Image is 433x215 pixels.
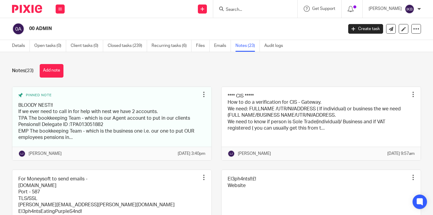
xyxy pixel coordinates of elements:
a: Client tasks (0) [71,40,103,52]
p: [DATE] 3:40pm [178,151,205,157]
div: Pinned note [18,93,199,98]
h1: Notes [12,68,34,74]
a: Open tasks (0) [34,40,66,52]
img: svg%3E [18,150,26,157]
p: [DATE] 9:57am [387,151,415,157]
h2: 00 ADMIN [29,26,277,32]
img: Pixie [12,5,42,13]
a: Audit logs [264,40,287,52]
a: Details [12,40,30,52]
img: svg%3E [405,4,414,14]
a: Files [196,40,210,52]
p: [PERSON_NAME] [369,6,402,12]
a: Closed tasks (239) [108,40,147,52]
p: [PERSON_NAME] [29,151,62,157]
img: svg%3E [228,150,235,157]
p: [PERSON_NAME] [238,151,271,157]
a: Emails [214,40,231,52]
a: Recurring tasks (6) [152,40,192,52]
input: Search [225,7,279,13]
span: Get Support [312,7,335,11]
a: Notes (23) [235,40,260,52]
a: Create task [348,24,383,34]
span: (23) [25,68,34,73]
img: svg%3E [12,23,25,35]
button: Add note [40,64,63,78]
